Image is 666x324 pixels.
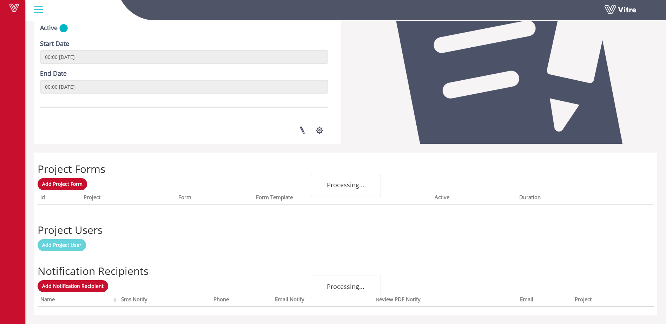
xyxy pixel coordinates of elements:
th: Id [38,192,81,205]
h2: Notification Recipients [38,265,654,277]
div: Processing... [311,174,381,196]
h2: Project Forms [38,163,654,175]
th: Phone [211,294,272,307]
span: Add Project Form [42,181,83,187]
a: Add Project User [38,239,86,251]
label: End Date [40,69,67,78]
div: Processing... [311,276,381,298]
th: Email [517,294,572,307]
th: Email Notify [272,294,373,307]
th: Active [432,192,516,205]
img: yes [59,24,68,33]
th: Name [38,294,118,307]
a: Add Notification Recipient [38,280,108,292]
h2: Project Users [38,224,654,236]
th: Form [176,192,253,205]
th: Form Template [253,192,432,205]
span: Add Notification Recipient [42,283,104,289]
th: Review PDF Notify [373,294,517,307]
a: Add Project Form [38,178,87,190]
th: Duration [516,192,630,205]
th: Sms Notify [118,294,210,307]
label: Start Date [40,39,69,48]
span: Add Project User [42,242,81,248]
th: Project [572,294,638,307]
label: Active [40,23,58,33]
th: Project [81,192,176,205]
